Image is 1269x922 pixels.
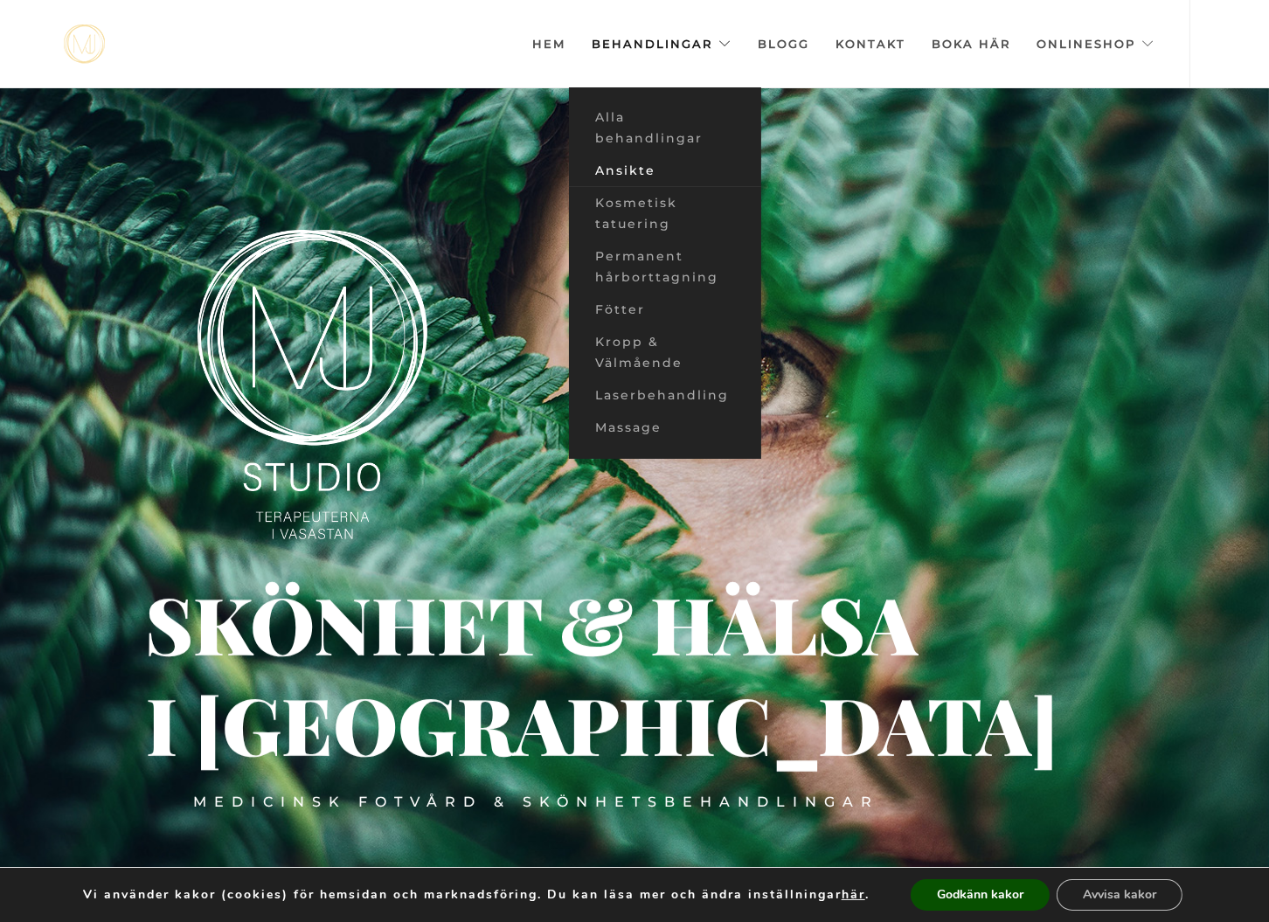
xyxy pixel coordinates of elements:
[569,155,761,187] a: Ansikte
[145,614,770,633] div: Skönhet & hälsa
[569,240,761,294] a: Permanent hårborttagning
[569,379,761,412] a: Laserbehandling
[193,793,879,812] div: Medicinsk fotvård & skönhetsbehandlingar
[64,24,105,64] a: mjstudio mjstudio mjstudio
[1057,879,1182,911] button: Avvisa kakor
[569,326,761,379] a: Kropp & Välmående
[569,412,761,444] a: Massage
[569,294,761,326] a: Fötter
[842,887,865,903] button: här
[569,101,761,155] a: Alla behandlingar
[911,879,1050,911] button: Godkänn kakor
[146,714,435,738] div: i [GEOGRAPHIC_DATA]
[64,24,105,64] img: mjstudio
[569,187,761,240] a: Kosmetisk tatuering
[83,887,870,903] p: Vi använder kakor (cookies) för hemsidan och marknadsföring. Du kan läsa mer och ändra inställnin...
